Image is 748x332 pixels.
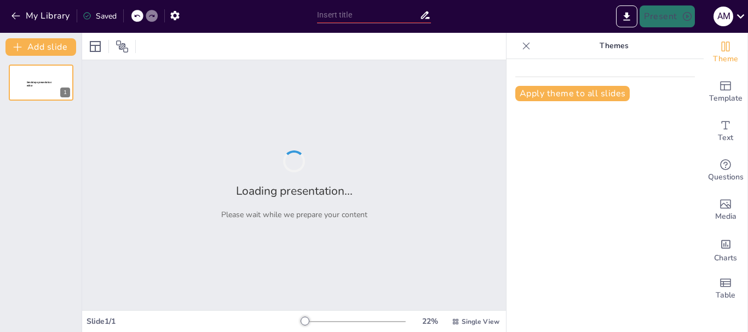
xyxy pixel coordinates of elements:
span: Sendsteps presentation editor [27,81,51,87]
div: Add ready made slides [704,72,747,112]
div: Add text boxes [704,112,747,151]
input: Insert title [317,7,419,23]
div: Add charts and graphs [704,230,747,269]
button: Present [640,5,694,27]
div: Add a table [704,269,747,308]
div: Get real-time input from your audience [704,151,747,190]
span: Text [718,132,733,144]
button: A M [714,5,733,27]
div: Slide 1 / 1 [87,316,301,327]
span: Single View [462,317,499,326]
p: Themes [535,33,693,59]
div: 1 [9,65,73,101]
span: Template [709,92,743,104]
button: Export to PowerPoint [616,5,637,27]
p: Please wait while we prepare your content [221,209,367,220]
div: Add images, graphics, shapes or video [704,190,747,230]
h2: Loading presentation... [236,183,353,199]
span: Theme [713,53,738,65]
button: My Library [8,7,74,25]
button: Add slide [5,38,76,56]
div: Saved [83,11,117,21]
div: A M [714,7,733,26]
div: 22 % [417,316,443,327]
span: Charts [714,252,737,264]
div: Change the overall theme [704,33,747,72]
span: Position [116,40,129,53]
span: Table [716,289,735,301]
button: Apply theme to all slides [515,86,630,101]
span: Media [715,211,737,223]
div: 1 [60,88,70,97]
div: Layout [87,38,104,55]
span: Questions [708,171,744,183]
